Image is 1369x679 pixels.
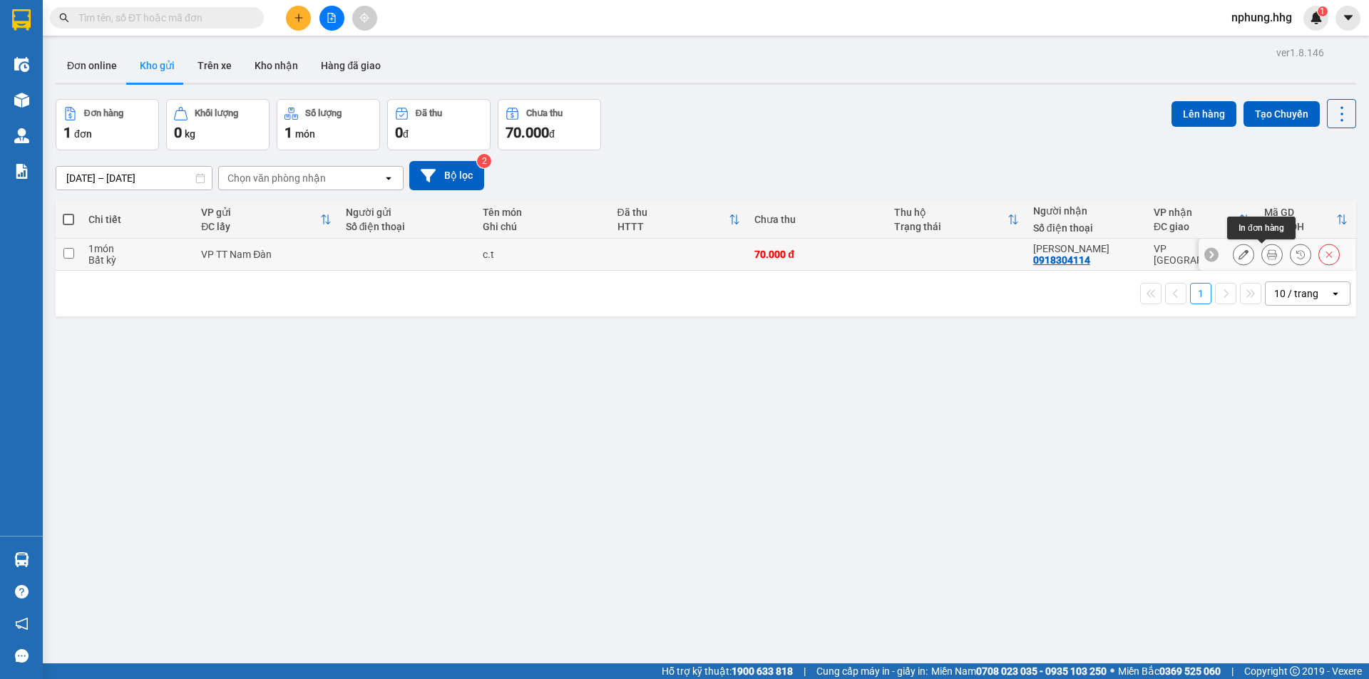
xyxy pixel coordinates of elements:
[243,48,309,83] button: Kho nhận
[931,663,1107,679] span: Miền Nam
[617,207,729,218] div: Đã thu
[1190,283,1211,304] button: 1
[1342,11,1355,24] span: caret-down
[1033,243,1139,254] div: chị thảo
[1244,101,1320,127] button: Tạo Chuyến
[14,552,29,567] img: warehouse-icon
[754,249,879,260] div: 70.000 đ
[201,207,319,218] div: VP gửi
[1227,217,1296,239] div: In đơn hàng
[34,14,123,45] strong: HÃNG XE HẢI HOÀNG GIA
[1320,6,1325,16] span: 1
[483,249,603,260] div: c.t
[88,243,187,254] div: 1 món
[387,99,491,150] button: Đã thu0đ
[526,108,563,118] div: Chưa thu
[78,10,247,26] input: Tìm tên, số ĐT hoặc mã đơn
[166,99,270,150] button: Khối lượng0kg
[894,207,1007,218] div: Thu hộ
[1264,221,1336,232] div: Ngày ĐH
[1274,286,1318,301] div: 10 / trang
[56,48,128,83] button: Đơn online
[26,48,128,85] span: 24 [PERSON_NAME] - [PERSON_NAME][GEOGRAPHIC_DATA]
[804,663,806,679] span: |
[194,201,338,239] th: Toggle SortBy
[14,164,29,179] img: solution-icon
[286,6,311,31] button: plus
[7,59,21,130] img: logo
[201,249,331,260] div: VP TT Nam Đàn
[42,104,114,135] strong: PHIẾU GỬI HÀNG
[277,99,380,150] button: Số lượng1món
[483,221,603,232] div: Ghi chú
[346,221,469,232] div: Số điện thoại
[416,108,442,118] div: Đã thu
[305,108,342,118] div: Số lượng
[477,154,491,168] sup: 2
[195,108,238,118] div: Khối lượng
[284,124,292,141] span: 1
[14,93,29,108] img: warehouse-icon
[15,617,29,631] span: notification
[56,167,212,190] input: Select a date range.
[346,207,469,218] div: Người gửi
[403,128,409,140] span: đ
[1233,244,1254,265] div: Sửa đơn hàng
[59,13,69,23] span: search
[1110,668,1114,674] span: ⚪️
[1276,45,1324,61] div: ver 1.8.146
[549,128,555,140] span: đ
[1290,666,1300,676] span: copyright
[1147,201,1257,239] th: Toggle SortBy
[294,13,304,23] span: plus
[1335,6,1360,31] button: caret-down
[227,171,326,185] div: Chọn văn phòng nhận
[1310,11,1323,24] img: icon-new-feature
[894,221,1007,232] div: Trạng thái
[976,665,1107,677] strong: 0708 023 035 - 0935 103 250
[327,13,337,23] span: file-add
[128,48,186,83] button: Kho gửi
[63,124,71,141] span: 1
[1154,207,1239,218] div: VP nhận
[359,13,369,23] span: aim
[1257,201,1355,239] th: Toggle SortBy
[14,57,29,72] img: warehouse-icon
[662,663,793,679] span: Hỗ trợ kỹ thuật:
[1033,254,1090,266] div: 0918304114
[309,48,392,83] button: Hàng đã giao
[15,649,29,663] span: message
[1318,6,1328,16] sup: 1
[319,6,344,31] button: file-add
[88,254,187,266] div: Bất kỳ
[74,128,92,140] span: đơn
[186,48,243,83] button: Trên xe
[15,585,29,598] span: question-circle
[617,221,729,232] div: HTTT
[1118,663,1221,679] span: Miền Bắc
[1330,288,1341,299] svg: open
[1220,9,1303,26] span: nphung.hhg
[816,663,928,679] span: Cung cấp máy in - giấy in:
[732,665,793,677] strong: 1900 633 818
[1231,663,1234,679] span: |
[1159,665,1221,677] strong: 0369 525 060
[201,221,319,232] div: ĐC lấy
[498,99,601,150] button: Chưa thu70.000đ
[295,128,315,140] span: món
[395,124,403,141] span: 0
[174,124,182,141] span: 0
[1033,222,1139,234] div: Số điện thoại
[383,172,394,184] svg: open
[352,6,377,31] button: aim
[754,214,879,225] div: Chưa thu
[88,214,187,225] div: Chi tiết
[1154,221,1239,232] div: ĐC giao
[1154,243,1250,266] div: VP [GEOGRAPHIC_DATA]
[185,128,195,140] span: kg
[12,9,31,31] img: logo-vxr
[483,207,603,218] div: Tên món
[409,161,484,190] button: Bộ lọc
[887,201,1026,239] th: Toggle SortBy
[506,124,549,141] span: 70.000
